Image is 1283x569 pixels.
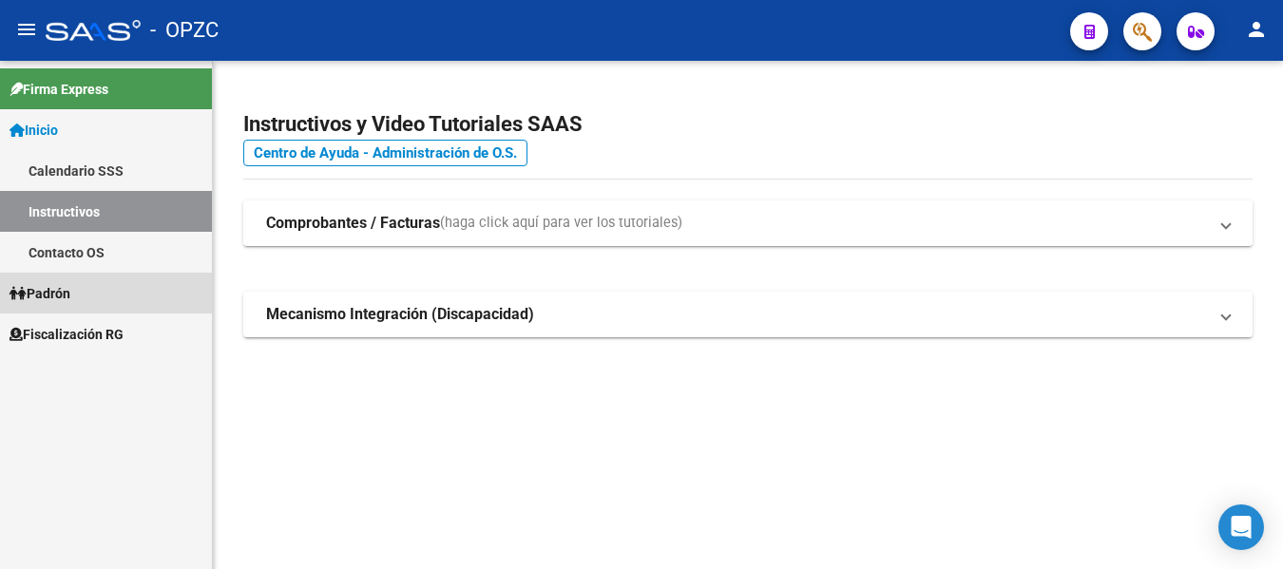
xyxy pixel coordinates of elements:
[150,9,219,51] span: - OPZC
[1245,18,1268,41] mat-icon: person
[1218,504,1264,550] div: Open Intercom Messenger
[10,324,124,345] span: Fiscalización RG
[10,120,58,141] span: Inicio
[243,200,1253,246] mat-expansion-panel-header: Comprobantes / Facturas(haga click aquí para ver los tutoriales)
[10,283,70,304] span: Padrón
[266,304,534,325] strong: Mecanismo Integración (Discapacidad)
[243,106,1253,142] h2: Instructivos y Video Tutoriales SAAS
[440,213,682,234] span: (haga click aquí para ver los tutoriales)
[15,18,38,41] mat-icon: menu
[266,213,440,234] strong: Comprobantes / Facturas
[243,140,527,166] a: Centro de Ayuda - Administración de O.S.
[243,292,1253,337] mat-expansion-panel-header: Mecanismo Integración (Discapacidad)
[10,79,108,100] span: Firma Express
